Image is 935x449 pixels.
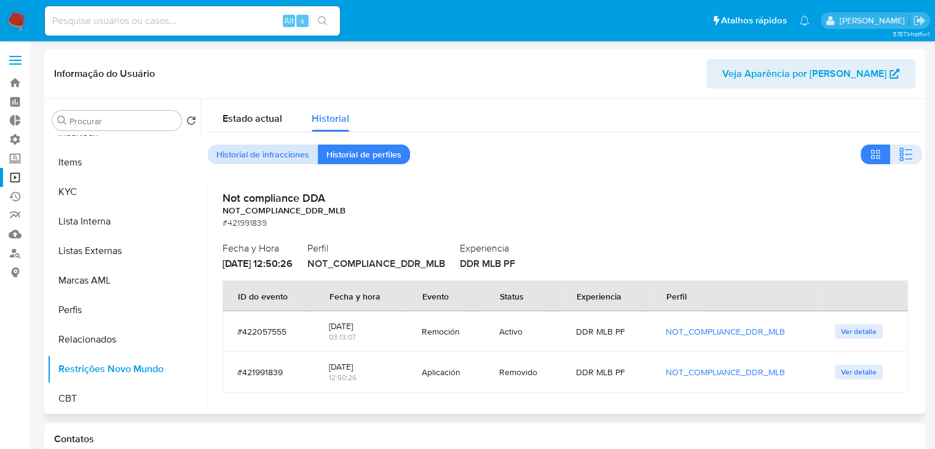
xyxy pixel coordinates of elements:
[47,236,201,266] button: Listas Externas
[47,354,201,384] button: Restrições Novo Mundo
[284,15,294,26] span: Alt
[913,14,926,27] a: Sair
[45,13,340,29] input: Pesquise usuários ou casos...
[47,177,201,207] button: KYC
[799,15,810,26] a: Notificações
[47,148,201,177] button: Items
[54,433,915,445] h1: Contatos
[47,266,201,295] button: Marcas AML
[839,15,909,26] p: matias.logusso@mercadopago.com.br
[310,12,335,30] button: search-icon
[57,116,67,125] button: Procurar
[186,116,196,129] button: Retornar ao pedido padrão
[47,325,201,354] button: Relacionados
[69,116,176,127] input: Procurar
[47,295,201,325] button: Perfis
[722,59,886,89] span: Veja Aparência por [PERSON_NAME]
[301,15,304,26] span: s
[706,59,915,89] button: Veja Aparência por [PERSON_NAME]
[47,384,201,413] button: CBT
[47,207,201,236] button: Lista Interna
[721,14,787,27] span: Atalhos rápidos
[54,68,155,80] h1: Informação do Usuário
